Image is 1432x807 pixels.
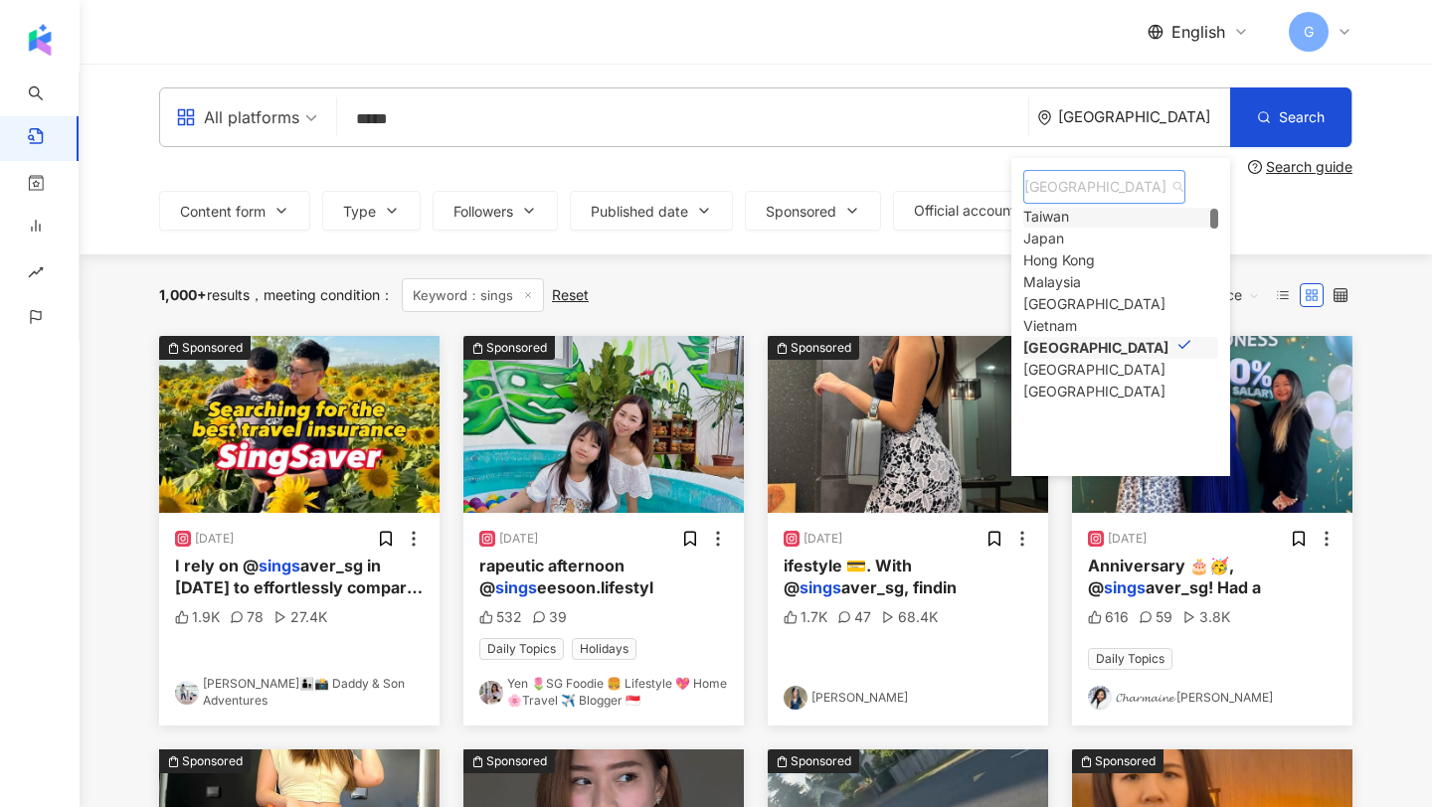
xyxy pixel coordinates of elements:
[1108,531,1147,548] div: [DATE]
[1023,228,1064,249] div: Japan
[1058,108,1230,125] div: [GEOGRAPHIC_DATA]
[784,686,1032,710] a: KOL Avatar[PERSON_NAME]
[479,607,522,627] div: 532
[28,252,44,297] span: rise
[1088,648,1172,670] span: Daily Topics
[552,287,589,303] div: Reset
[537,577,653,597] span: eesoon.lifestyl
[159,336,440,513] img: post-image
[479,638,564,660] span: Daily Topics
[1088,686,1337,710] a: KOL Avatar𝓒𝓱𝓪𝓻𝓶𝓪𝓲𝓷𝓮 [PERSON_NAME]
[24,24,56,56] img: logo icon
[1088,686,1112,710] img: KOL Avatar
[893,191,1067,231] button: Official accounts
[273,607,327,627] div: 27.4K
[486,338,547,358] div: Sponsored
[159,286,207,303] span: 1,000+
[1248,160,1262,174] span: question-circle
[28,72,99,118] a: search
[322,191,421,231] button: Type
[176,101,299,133] div: All platforms
[479,681,503,705] img: KOL Avatar
[1023,249,1095,271] div: Hong Kong
[768,336,1048,513] button: Sponsored
[175,676,424,710] a: KOL Avatar[PERSON_NAME]👨‍👦📸 Daddy & Son Adventures
[159,336,440,513] button: Sponsored
[1037,110,1052,125] span: environment
[1023,228,1218,249] div: Japan
[768,336,1048,513] img: post-image
[1023,206,1069,228] div: Taiwan
[1023,337,1218,359] div: Singapore
[479,676,728,710] a: KOL AvatarYen 🌷SG Foodie 🍔 Lifestyle 💖 Home 🌸Travel ✈️ Blogger 🇸🇬
[182,751,243,771] div: Sponsored
[176,107,196,127] span: appstore
[1023,381,1165,403] div: [GEOGRAPHIC_DATA]
[800,577,841,597] mark: sings
[1023,271,1218,293] div: Malaysia
[914,203,1022,219] span: Official accounts
[1182,607,1230,627] div: 3.8K
[791,338,851,358] div: Sponsored
[591,204,688,220] span: Published date
[182,338,243,358] div: Sponsored
[532,607,567,627] div: 39
[259,556,300,575] mark: sings
[463,336,744,513] img: post-image
[1088,607,1129,627] div: 616
[343,204,376,220] span: Type
[804,531,842,548] div: [DATE]
[1266,159,1352,175] div: Search guide
[1023,337,1168,359] div: [GEOGRAPHIC_DATA]
[230,607,264,627] div: 78
[1279,109,1325,125] span: Search
[1023,206,1218,228] div: Taiwan
[159,191,310,231] button: Content form
[881,607,938,627] div: 68.4K
[402,278,544,312] span: Keyword：sings
[1023,249,1218,271] div: Hong Kong
[784,556,912,597] span: ifestyle 💳. With @
[175,556,259,575] span: I rely on @
[1024,171,1184,203] span: Singapore
[1023,359,1165,381] div: [GEOGRAPHIC_DATA]
[175,681,199,705] img: KOL Avatar
[837,607,871,627] div: 47
[1139,607,1172,627] div: 59
[1095,751,1156,771] div: Sponsored
[159,287,250,303] div: results
[745,191,881,231] button: Sponsored
[495,577,537,597] mark: sings
[1023,315,1218,337] div: Vietnam
[1230,87,1351,147] button: Search
[784,607,827,627] div: 1.7K
[784,686,807,710] img: KOL Avatar
[1104,577,1146,597] mark: sings
[570,191,733,231] button: Published date
[1088,556,1234,597] span: Anniversary 🎂🥳, @
[453,204,513,220] span: Followers
[1023,359,1218,381] div: South Korea
[175,607,220,627] div: 1.9K
[180,204,266,220] span: Content form
[1146,577,1261,597] span: aver_sg! Had a
[1023,293,1218,315] div: Thailand
[479,556,625,597] span: rapeutic afternoon @
[572,638,636,660] span: Holidays
[433,191,558,231] button: Followers
[766,204,836,220] span: Sponsored
[463,336,744,513] button: Sponsored
[791,751,851,771] div: Sponsored
[1304,21,1314,43] span: G
[1171,21,1225,43] span: English
[486,751,547,771] div: Sponsored
[195,531,234,548] div: [DATE]
[1023,293,1165,315] div: [GEOGRAPHIC_DATA]
[1023,315,1077,337] div: Vietnam
[250,286,394,303] span: meeting condition ：
[841,577,957,597] span: aver_sg, findin
[499,531,538,548] div: [DATE]
[1023,381,1218,403] div: United States
[1023,271,1081,293] div: Malaysia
